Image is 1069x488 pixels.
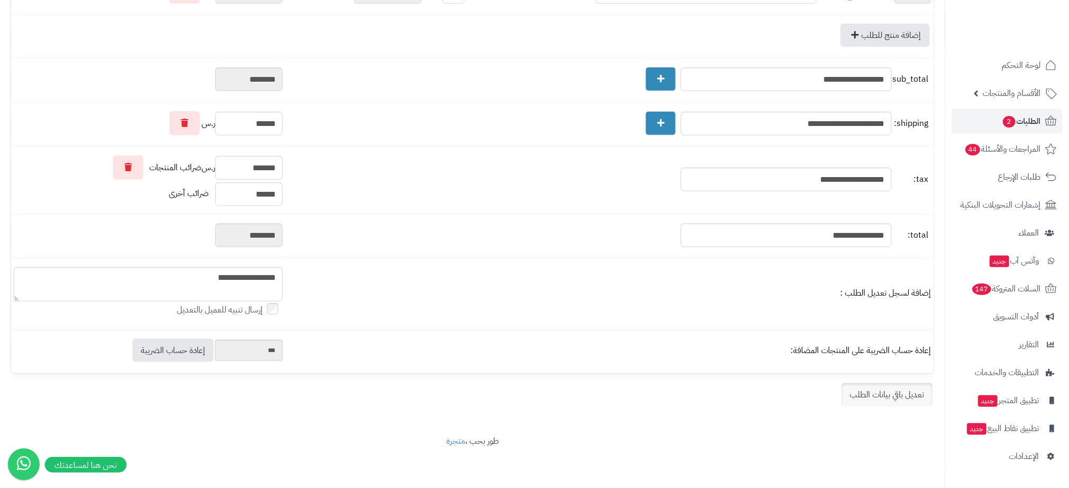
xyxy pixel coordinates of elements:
span: ضرائب المنتجات [149,162,201,174]
span: total: [894,229,929,241]
a: الإعدادات [952,444,1063,469]
span: إشعارات التحويلات البنكية [961,198,1041,212]
span: لوحة التحكم [1002,58,1041,73]
span: الأقسام والمنتجات [983,86,1041,101]
span: أدوات التسويق [994,309,1039,324]
span: تطبيق المتجر [977,393,1039,408]
a: إشعارات التحويلات البنكية [952,192,1063,218]
div: ر.س [14,111,283,135]
span: 147 [972,284,991,295]
a: وآتس آبجديد [952,248,1063,274]
span: shipping: [894,118,929,130]
a: إعادة حساب الضريبة [132,339,214,362]
span: الإعدادات [1009,449,1039,464]
span: المراجعات والأسئلة [965,142,1041,157]
div: ر.س [14,155,283,180]
a: لوحة التحكم [952,53,1063,78]
div: إضافة لسجل تعديل الطلب : [288,287,931,299]
span: 44 [966,144,980,155]
span: التطبيقات والخدمات [975,365,1039,380]
span: جديد [978,395,998,407]
a: أدوات التسويق [952,304,1063,329]
span: طلبات الإرجاع [998,170,1041,184]
span: جديد [967,423,987,435]
a: طلبات الإرجاع [952,164,1063,190]
a: تعديل باقي بيانات الطلب [842,383,933,406]
a: تطبيق المتجرجديد [952,388,1063,413]
input: إرسال تنبيه للعميل بالتعديل [267,303,278,315]
div: إعادة حساب الضريبة على المنتجات المضافة: [288,345,931,357]
span: الطلبات [1002,114,1041,129]
span: tax: [894,173,929,186]
label: إرسال تنبيه للعميل بالتعديل [177,304,283,316]
span: التقارير [1019,337,1039,352]
a: إضافة منتج للطلب [841,24,930,47]
span: السلات المتروكة [971,281,1041,296]
span: وآتس آب [989,253,1039,268]
a: التطبيقات والخدمات [952,360,1063,385]
a: تطبيق نقاط البيعجديد [952,416,1063,441]
a: التقارير [952,332,1063,357]
span: ضرائب أخرى [169,188,209,200]
span: العملاء [1019,226,1039,240]
span: جديد [990,256,1009,267]
a: المراجعات والأسئلة44 [952,136,1063,162]
a: السلات المتروكة147 [952,276,1063,301]
span: 2 [1003,116,1016,128]
a: العملاء [952,220,1063,246]
span: تطبيق نقاط البيع [966,421,1039,436]
a: متجرة [446,435,465,447]
span: sub_total: [894,73,929,85]
a: الطلبات2 [952,109,1063,134]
